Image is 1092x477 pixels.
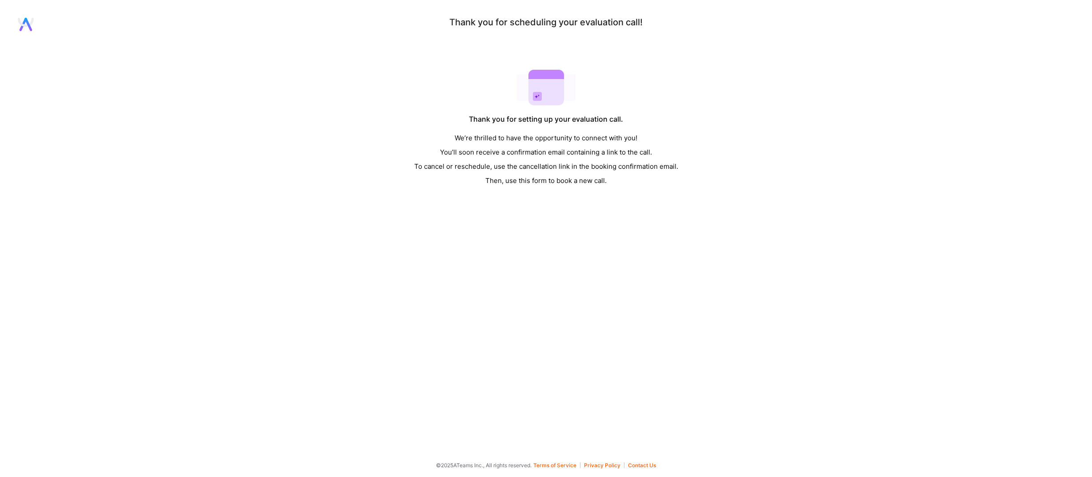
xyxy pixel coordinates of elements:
[584,462,624,468] button: Privacy Policy
[469,115,623,124] div: Thank you for setting up your evaluation call.
[628,462,656,468] button: Contact Us
[449,18,643,27] div: Thank you for scheduling your evaluation call!
[414,131,678,188] div: We’re thrilled to have the opportunity to connect with you! You’ll soon receive a confirmation em...
[436,461,532,470] span: © 2025 ATeams Inc., All rights reserved.
[533,462,580,468] button: Terms of Service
